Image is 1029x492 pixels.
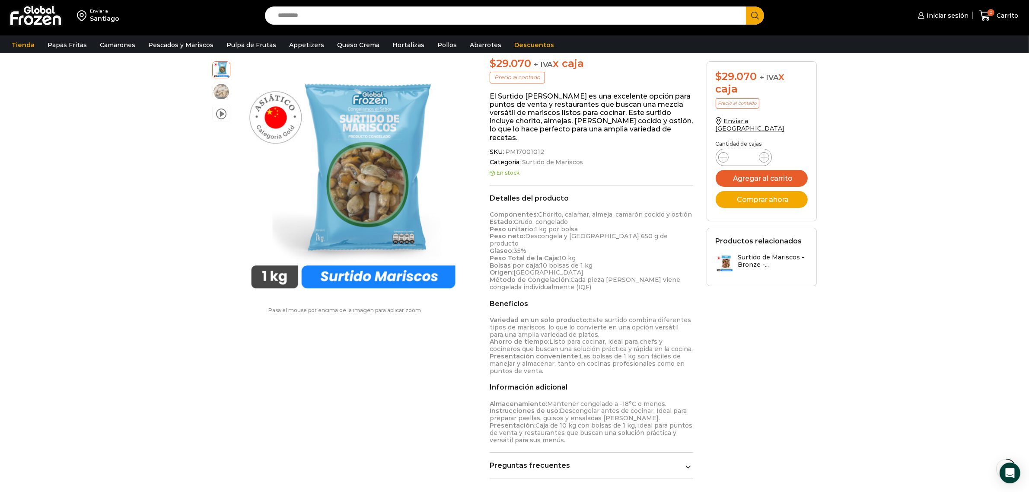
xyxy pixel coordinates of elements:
span: Iniciar sesión [924,11,968,20]
a: Surtido de Mariscos [521,159,583,166]
a: Preguntas frecuentes [490,461,693,470]
strong: Variedad en un solo producto: [490,316,588,324]
a: Queso Crema [333,37,384,53]
p: Este surtido combina diferentes tipos de mariscos, lo que lo convierte en una opción versátil par... [490,316,693,374]
span: $ [490,57,496,70]
p: El Surtido [PERSON_NAME] es una excelente opción para puntos de venta y restaurantes que buscan u... [490,92,693,142]
span: PM17001012 [504,148,544,156]
div: Open Intercom Messenger [1000,463,1020,483]
strong: Ahorro de tiempo: [490,338,549,345]
a: Enviar a [GEOGRAPHIC_DATA] [716,117,785,132]
a: Hortalizas [388,37,429,53]
strong: Instrucciones de uso: [490,407,560,415]
strong: Glaseo: [490,247,513,255]
div: Santiago [90,14,119,23]
img: address-field-icon.svg [77,8,90,23]
span: SKU: [490,148,693,156]
bdi: 29.070 [490,57,531,70]
span: 0 [988,9,994,16]
button: Agregar al carrito [716,170,808,187]
span: Carrito [994,11,1018,20]
strong: Almacenamiento: [490,400,547,408]
span: $ [716,70,722,83]
strong: Bolsas por caja: [490,262,540,269]
h2: Información adicional [490,383,693,391]
strong: Origen: [490,268,513,276]
strong: Presentación: [490,422,535,429]
a: Surtido de Mariscos - Bronze -... [716,254,808,272]
p: Precio al contado [716,98,759,109]
h2: Beneficios [490,300,693,308]
input: Product quantity [736,151,752,163]
a: Pescados y Mariscos [144,37,218,53]
div: x caja [716,70,808,96]
a: Pulpa de Frutas [222,37,280,53]
span: surtido de marisco gold [213,83,230,100]
p: Chorito, calamar, almeja, camarón cocido y ostión Crudo, congelado 1 kg por bolsa Descongela y [G... [490,211,693,291]
h2: Detalles del producto [490,194,693,202]
p: Cantidad de cajas [716,141,808,147]
span: Categoría: [490,159,693,166]
bdi: 29.070 [716,70,757,83]
p: x caja [490,58,693,70]
strong: Presentación conveniente: [490,352,580,360]
a: 0 Carrito [977,6,1020,26]
a: Appetizers [285,37,328,53]
a: Descuentos [510,37,558,53]
p: Mantener congelado a -18°C o menos. Descongelar antes de cocinar. Ideal para preparar paellas, gu... [490,400,693,444]
span: + IVA [760,73,779,82]
strong: Estado: [490,218,514,226]
strong: Método de Congelación: [490,276,570,284]
h2: Productos relacionados [716,237,802,245]
button: Comprar ahora [716,191,808,208]
button: Search button [746,6,764,25]
strong: Peso unitario: [490,225,535,233]
strong: Peso neto: [490,232,525,240]
a: Pollos [433,37,461,53]
div: Enviar a [90,8,119,14]
a: Papas Fritas [43,37,91,53]
a: Camarones [96,37,140,53]
span: + IVA [534,60,553,69]
p: Pasa el mouse por encima de la imagen para aplicar zoom [212,307,477,313]
a: Iniciar sesión [916,7,968,24]
p: En stock [490,170,693,176]
strong: Componentes: [490,211,538,218]
a: Abarrotes [465,37,506,53]
span: surtido-gold [213,61,230,78]
p: Precio al contado [490,72,545,83]
strong: Peso Total de la Caja: [490,254,559,262]
a: Tienda [7,37,39,53]
h3: Surtido de Mariscos - Bronze -... [738,254,808,268]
